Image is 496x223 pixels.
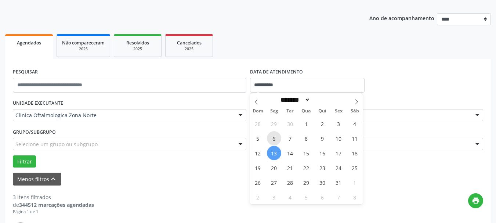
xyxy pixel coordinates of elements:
span: Outubro 23, 2025 [315,161,330,175]
span: Outubro 6, 2025 [267,131,281,145]
span: Selecione um grupo ou subgrupo [15,140,98,148]
span: Outubro 25, 2025 [348,161,362,175]
span: Novembro 7, 2025 [332,190,346,204]
span: Outubro 7, 2025 [283,131,297,145]
div: de [13,201,94,209]
span: Não compareceram [62,40,105,46]
span: Outubro 4, 2025 [348,116,362,131]
span: Novembro 2, 2025 [251,190,265,204]
span: Cancelados [177,40,202,46]
span: Outubro 13, 2025 [267,146,281,160]
span: Outubro 9, 2025 [315,131,330,145]
span: Outubro 17, 2025 [332,146,346,160]
span: Setembro 28, 2025 [251,116,265,131]
span: Outubro 5, 2025 [251,131,265,145]
span: Dom [250,109,266,114]
span: Novembro 4, 2025 [283,190,297,204]
label: DATA DE ATENDIMENTO [250,66,303,78]
label: PESQUISAR [13,66,38,78]
button: print [468,193,483,208]
i: keyboard_arrow_up [49,175,57,183]
span: Outubro 16, 2025 [315,146,330,160]
span: Qui [314,109,330,114]
span: Novembro 3, 2025 [267,190,281,204]
span: Outubro 29, 2025 [299,175,314,190]
span: Seg [266,109,282,114]
span: Novembro 1, 2025 [348,175,362,190]
button: Filtrar [13,155,36,168]
span: Outubro 21, 2025 [283,161,297,175]
i: print [472,197,480,205]
span: Outubro 11, 2025 [348,131,362,145]
div: Página 1 de 1 [13,209,94,215]
div: 2025 [62,46,105,52]
label: Grupo/Subgrupo [13,126,56,138]
span: Outubro 8, 2025 [299,131,314,145]
span: Setembro 29, 2025 [267,116,281,131]
button: Menos filtroskeyboard_arrow_up [13,173,61,186]
span: Outubro 3, 2025 [332,116,346,131]
span: Ter [282,109,298,114]
span: Sex [330,109,347,114]
span: Clinica Oftalmologica Zona Norte [15,112,231,119]
span: Setembro 30, 2025 [283,116,297,131]
span: Outubro 18, 2025 [348,146,362,160]
span: Outubro 2, 2025 [315,116,330,131]
span: Outubro 20, 2025 [267,161,281,175]
div: 2025 [119,46,156,52]
span: Outubro 26, 2025 [251,175,265,190]
div: 2025 [171,46,207,52]
span: Novembro 6, 2025 [315,190,330,204]
span: Outubro 10, 2025 [332,131,346,145]
span: Outubro 12, 2025 [251,146,265,160]
span: Outubro 28, 2025 [283,175,297,190]
span: Qua [298,109,314,114]
span: Outubro 24, 2025 [332,161,346,175]
span: Outubro 30, 2025 [315,175,330,190]
div: 3 itens filtrados [13,193,94,201]
span: Outubro 31, 2025 [332,175,346,190]
select: Month [278,96,311,104]
span: Outubro 22, 2025 [299,161,314,175]
label: UNIDADE EXECUTANTE [13,98,63,109]
input: Year [310,96,334,104]
span: Outubro 27, 2025 [267,175,281,190]
span: Outubro 14, 2025 [283,146,297,160]
span: Sáb [347,109,363,114]
span: Outubro 19, 2025 [251,161,265,175]
p: Ano de acompanhamento [369,13,434,22]
span: Outubro 1, 2025 [299,116,314,131]
span: Outubro 15, 2025 [299,146,314,160]
span: Resolvidos [126,40,149,46]
span: Novembro 8, 2025 [348,190,362,204]
strong: 344512 marcações agendadas [19,201,94,208]
span: Agendados [17,40,41,46]
span: Novembro 5, 2025 [299,190,314,204]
